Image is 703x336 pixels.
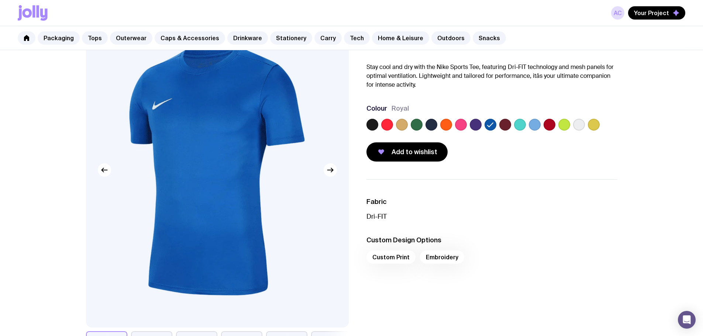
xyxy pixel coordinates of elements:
div: Open Intercom Messenger [678,311,696,329]
p: Stay cool and dry with the Nike Sports Tee, featuring Dri-FIT technology and mesh panels for opti... [366,63,617,89]
button: Add to wishlist [366,142,448,162]
h3: Fabric [366,197,617,206]
a: Packaging [38,31,80,45]
a: Outerwear [110,31,152,45]
p: Dri-FIT [366,212,617,221]
a: Tech [344,31,370,45]
a: Tops [82,31,108,45]
a: Caps & Accessories [155,31,225,45]
a: Outdoors [431,31,471,45]
a: Stationery [270,31,312,45]
a: Snacks [473,31,506,45]
a: AC [611,6,624,20]
span: Add to wishlist [392,148,437,156]
a: Home & Leisure [372,31,429,45]
button: Your Project [628,6,685,20]
a: Drinkware [227,31,268,45]
a: Carry [314,31,342,45]
h3: Custom Design Options [366,236,617,245]
span: Royal [392,104,409,113]
h3: Colour [366,104,387,113]
span: Your Project [634,9,669,17]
